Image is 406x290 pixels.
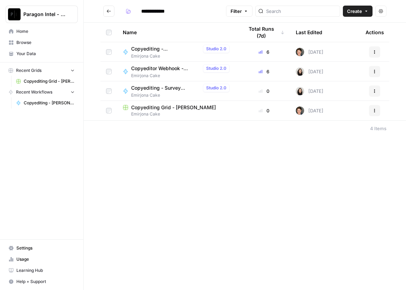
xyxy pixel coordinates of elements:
[243,107,285,114] div: 0
[296,23,322,42] div: Last Edited
[16,39,75,46] span: Browse
[16,245,75,251] span: Settings
[16,28,75,35] span: Home
[206,46,226,52] span: Studio 2.0
[16,267,75,274] span: Learning Hub
[123,84,232,98] a: Copyediting - Survey Questions - [PERSON_NAME]Studio 2.0Emirjona Cake
[16,256,75,262] span: Usage
[24,78,75,84] span: Copyediting Grid - [PERSON_NAME]
[296,106,304,115] img: qw00ik6ez51o8uf7vgx83yxyzow9
[266,8,337,15] input: Search
[16,51,75,57] span: Your Data
[131,104,216,111] span: Copyediting Grid - [PERSON_NAME]
[103,6,114,17] button: Go back
[131,65,200,72] span: Copyeditor Webhook - [PERSON_NAME]
[131,73,232,79] span: Emirjona Cake
[296,48,304,56] img: qw00ik6ez51o8uf7vgx83yxyzow9
[296,67,304,76] img: t5ef5oef8zpw1w4g2xghobes91mw
[243,68,285,75] div: 6
[16,67,42,74] span: Recent Grids
[123,104,232,117] a: Copyediting Grid - [PERSON_NAME]Emirjona Cake
[226,6,253,17] button: Filter
[6,243,78,254] a: Settings
[6,276,78,287] button: Help + Support
[206,85,226,91] span: Studio 2.0
[123,45,232,59] a: Copyediting - [PERSON_NAME]Studio 2.0Emirjona Cake
[131,84,200,91] span: Copyediting - Survey Questions - [PERSON_NAME]
[13,97,78,109] a: Copyediting - [PERSON_NAME]
[296,48,323,56] div: [DATE]
[366,23,384,42] div: Actions
[6,6,78,23] button: Workspace: Paragon Intel - Copyediting
[6,26,78,37] a: Home
[24,100,75,106] span: Copyediting - [PERSON_NAME]
[123,23,232,42] div: Name
[6,48,78,59] a: Your Data
[131,45,200,52] span: Copyediting - [PERSON_NAME]
[296,87,323,95] div: [DATE]
[16,278,75,285] span: Help + Support
[16,89,52,95] span: Recent Workflows
[13,76,78,87] a: Copyediting Grid - [PERSON_NAME]
[296,106,323,115] div: [DATE]
[6,265,78,276] a: Learning Hub
[131,53,232,59] span: Emirjona Cake
[206,65,226,72] span: Studio 2.0
[296,87,304,95] img: t5ef5oef8zpw1w4g2xghobes91mw
[343,6,373,17] button: Create
[347,8,362,15] span: Create
[123,64,232,79] a: Copyeditor Webhook - [PERSON_NAME]Studio 2.0Emirjona Cake
[6,87,78,97] button: Recent Workflows
[296,67,323,76] div: [DATE]
[6,65,78,76] button: Recent Grids
[123,111,232,117] span: Emirjona Cake
[370,125,386,132] div: 4 Items
[243,49,285,55] div: 6
[8,8,21,21] img: Paragon Intel - Copyediting Logo
[243,88,285,95] div: 0
[6,254,78,265] a: Usage
[23,11,66,18] span: Paragon Intel - Copyediting
[243,23,285,42] div: Total Runs (7d)
[131,92,232,98] span: Emirjona Cake
[231,8,242,15] span: Filter
[6,37,78,48] a: Browse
